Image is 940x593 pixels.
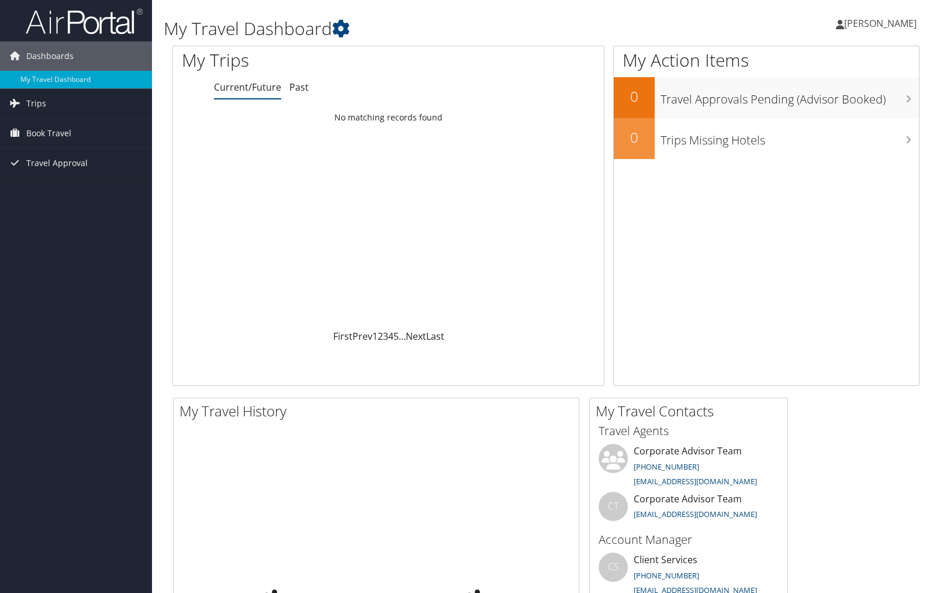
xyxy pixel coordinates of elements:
td: No matching records found [173,107,604,128]
a: 2 [378,330,383,343]
div: CS [599,553,628,582]
a: [EMAIL_ADDRESS][DOMAIN_NAME] [634,476,757,487]
h2: 0 [614,87,655,106]
a: Last [426,330,444,343]
span: … [399,330,406,343]
h3: Travel Approvals Pending (Advisor Booked) [661,85,919,108]
a: 3 [383,330,388,343]
h2: My Travel Contacts [596,401,787,421]
li: Corporate Advisor Team [593,444,785,492]
a: 0Trips Missing Hotels [614,118,919,159]
div: CT [599,492,628,521]
h1: My Trips [182,48,416,73]
h2: 0 [614,127,655,147]
li: Corporate Advisor Team [593,492,785,530]
a: 0Travel Approvals Pending (Advisor Booked) [614,77,919,118]
span: Travel Approval [26,149,88,178]
img: airportal-logo.png [26,8,143,35]
a: Prev [352,330,372,343]
a: First [333,330,352,343]
a: Next [406,330,426,343]
a: [EMAIL_ADDRESS][DOMAIN_NAME] [634,509,757,519]
a: [PERSON_NAME] [836,6,928,41]
h1: My Action Items [614,48,919,73]
h2: My Travel History [179,401,579,421]
span: Book Travel [26,119,71,148]
h3: Trips Missing Hotels [661,126,919,149]
a: 4 [388,330,393,343]
h3: Travel Agents [599,423,779,439]
span: Trips [26,89,46,118]
a: Current/Future [214,81,281,94]
a: [PHONE_NUMBER] [634,570,699,581]
a: 1 [372,330,378,343]
h3: Account Manager [599,532,779,548]
a: 5 [393,330,399,343]
a: [PHONE_NUMBER] [634,461,699,472]
span: Dashboards [26,42,74,71]
a: Past [289,81,309,94]
h1: My Travel Dashboard [164,16,673,41]
span: [PERSON_NAME] [844,17,917,30]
